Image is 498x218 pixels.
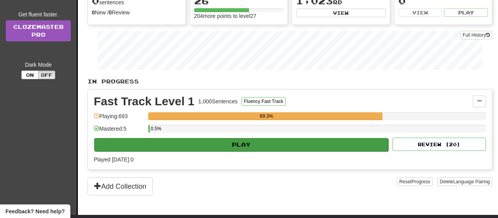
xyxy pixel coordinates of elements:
span: Open feedback widget [5,207,65,215]
button: DeleteLanguage Pairing [437,177,492,186]
button: Play [94,138,388,151]
button: Full History [460,31,492,39]
a: ClozemasterPro [6,20,71,41]
div: Playing: 693 [94,112,144,125]
strong: 0 [109,9,112,16]
button: ResetProgress [397,177,432,186]
button: View [296,9,386,17]
button: Off [38,71,55,79]
div: Mastered: 5 [94,125,144,138]
p: In Progress [88,78,492,85]
div: 1,000 Sentences [198,97,238,105]
button: Fluency Fast Track [242,97,286,106]
strong: 0 [92,9,95,16]
button: Review (20) [393,138,486,151]
div: 204 more points to level 27 [194,12,284,20]
span: Progress [412,179,430,184]
button: View [398,8,442,17]
span: Played [DATE]: 0 [94,156,133,163]
button: Add Collection [88,177,153,195]
div: Get fluent faster. [6,11,71,18]
span: Language Pairing [453,179,490,184]
div: Dark Mode [6,61,71,69]
div: Fast Track Level 1 [94,96,195,107]
div: New / Review [92,9,182,16]
button: Play [444,8,488,17]
button: On [21,71,39,79]
div: 69.3% [151,112,382,120]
